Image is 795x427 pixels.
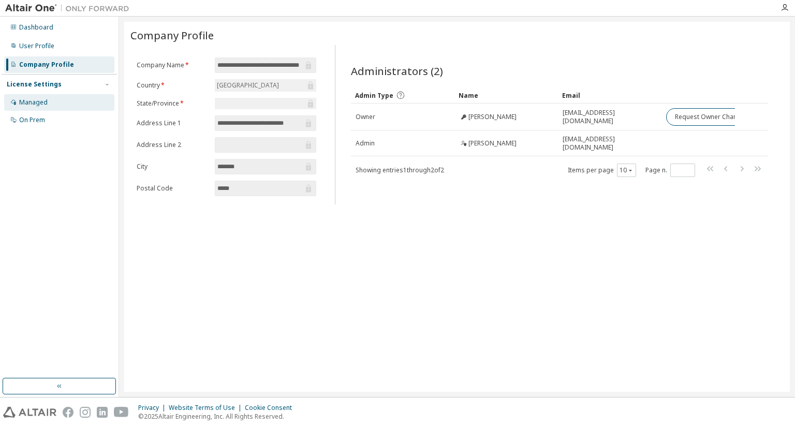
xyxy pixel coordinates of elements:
[351,64,443,78] span: Administrators (2)
[114,407,129,418] img: youtube.svg
[130,28,214,42] span: Company Profile
[468,139,517,148] span: [PERSON_NAME]
[138,412,298,421] p: © 2025 Altair Engineering, Inc. All Rights Reserved.
[19,98,48,107] div: Managed
[215,79,316,92] div: [GEOGRAPHIC_DATA]
[3,407,56,418] img: altair_logo.svg
[468,113,517,121] span: [PERSON_NAME]
[169,404,245,412] div: Website Terms of Use
[245,404,298,412] div: Cookie Consent
[356,113,375,121] span: Owner
[215,80,281,91] div: [GEOGRAPHIC_DATA]
[19,61,74,69] div: Company Profile
[80,407,91,418] img: instagram.svg
[620,166,634,174] button: 10
[459,87,554,104] div: Name
[666,108,754,126] button: Request Owner Change
[355,91,393,100] span: Admin Type
[19,42,54,50] div: User Profile
[137,184,209,193] label: Postal Code
[568,164,636,177] span: Items per page
[137,163,209,171] label: City
[563,109,657,125] span: [EMAIL_ADDRESS][DOMAIN_NAME]
[7,80,62,89] div: License Settings
[138,404,169,412] div: Privacy
[563,135,657,152] span: [EMAIL_ADDRESS][DOMAIN_NAME]
[356,139,375,148] span: Admin
[19,116,45,124] div: On Prem
[562,87,657,104] div: Email
[356,166,444,174] span: Showing entries 1 through 2 of 2
[137,99,209,108] label: State/Province
[137,141,209,149] label: Address Line 2
[19,23,53,32] div: Dashboard
[137,61,209,69] label: Company Name
[97,407,108,418] img: linkedin.svg
[5,3,135,13] img: Altair One
[63,407,73,418] img: facebook.svg
[137,119,209,127] label: Address Line 1
[137,81,209,90] label: Country
[645,164,695,177] span: Page n.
